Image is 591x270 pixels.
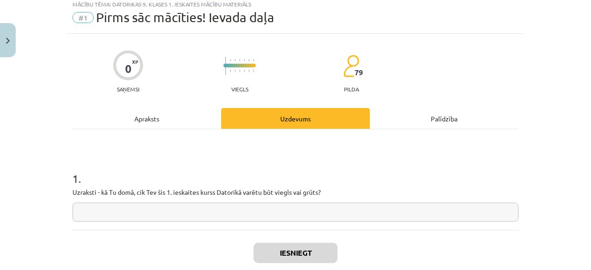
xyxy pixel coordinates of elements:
[344,86,359,92] p: pilda
[125,62,132,75] div: 0
[248,70,249,72] img: icon-short-line-57e1e144782c952c97e751825c79c345078a6d821885a25fce030b3d8c18986b.svg
[72,12,94,23] span: #1
[6,38,10,44] img: icon-close-lesson-0947bae3869378f0d4975bcd49f059093ad1ed9edebbc8119c70593378902aed.svg
[244,70,245,72] img: icon-short-line-57e1e144782c952c97e751825c79c345078a6d821885a25fce030b3d8c18986b.svg
[72,108,221,129] div: Apraksts
[230,59,231,61] img: icon-short-line-57e1e144782c952c97e751825c79c345078a6d821885a25fce030b3d8c18986b.svg
[230,70,231,72] img: icon-short-line-57e1e144782c952c97e751825c79c345078a6d821885a25fce030b3d8c18986b.svg
[72,156,519,185] h1: 1 .
[225,57,226,75] img: icon-long-line-d9ea69661e0d244f92f715978eff75569469978d946b2353a9bb055b3ed8787d.svg
[235,59,235,61] img: icon-short-line-57e1e144782c952c97e751825c79c345078a6d821885a25fce030b3d8c18986b.svg
[253,70,254,72] img: icon-short-line-57e1e144782c952c97e751825c79c345078a6d821885a25fce030b3d8c18986b.svg
[231,86,248,92] p: Viegls
[343,54,359,78] img: students-c634bb4e5e11cddfef0936a35e636f08e4e9abd3cc4e673bd6f9a4125e45ecb1.svg
[253,243,338,263] button: Iesniegt
[132,59,138,64] span: XP
[355,68,363,77] span: 79
[113,86,143,92] p: Saņemsi
[96,10,274,25] span: Pirms sāc mācīties! Ievada daļa
[370,108,519,129] div: Palīdzība
[239,59,240,61] img: icon-short-line-57e1e144782c952c97e751825c79c345078a6d821885a25fce030b3d8c18986b.svg
[248,59,249,61] img: icon-short-line-57e1e144782c952c97e751825c79c345078a6d821885a25fce030b3d8c18986b.svg
[239,70,240,72] img: icon-short-line-57e1e144782c952c97e751825c79c345078a6d821885a25fce030b3d8c18986b.svg
[72,1,519,7] div: Mācību tēma: Datorikas 9. klases 1. ieskaites mācību materiāls
[253,59,254,61] img: icon-short-line-57e1e144782c952c97e751825c79c345078a6d821885a25fce030b3d8c18986b.svg
[72,187,519,197] p: Uzraksti - kā Tu domā, cik Tev šis 1. ieskaites kurss Datorikā varētu būt viegls vai grūts?
[244,59,245,61] img: icon-short-line-57e1e144782c952c97e751825c79c345078a6d821885a25fce030b3d8c18986b.svg
[235,70,235,72] img: icon-short-line-57e1e144782c952c97e751825c79c345078a6d821885a25fce030b3d8c18986b.svg
[221,108,370,129] div: Uzdevums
